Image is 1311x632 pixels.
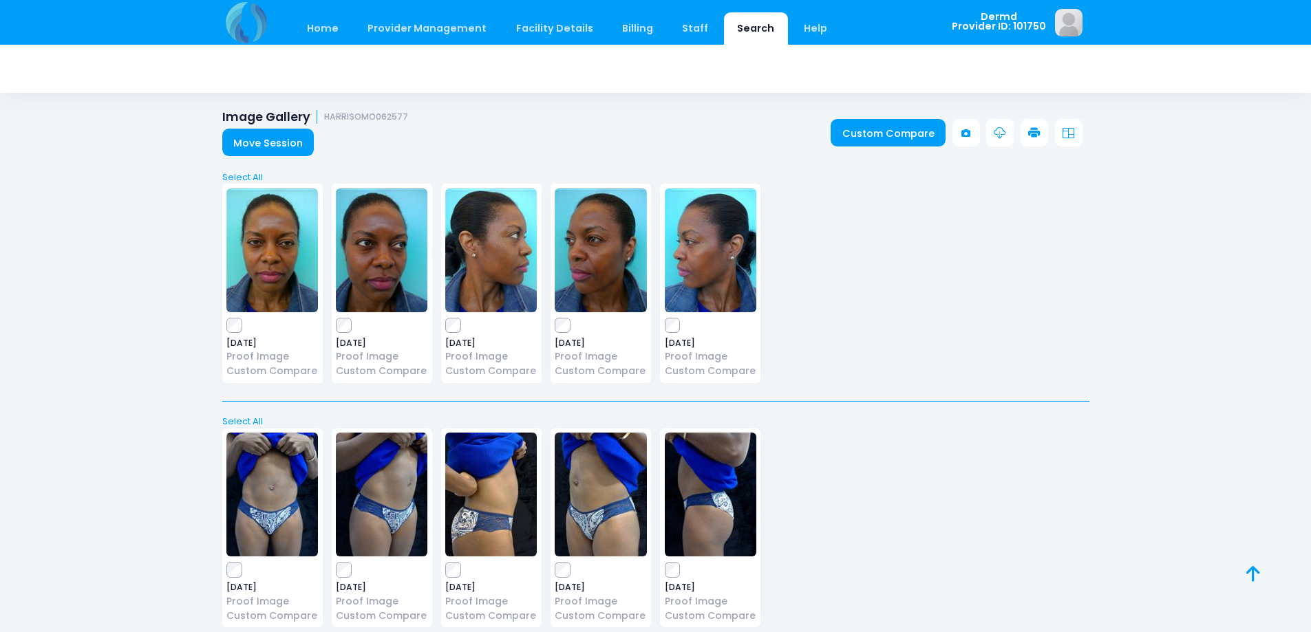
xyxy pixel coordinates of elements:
img: image [336,188,427,312]
img: image [555,188,646,312]
h1: Image Gallery [222,110,409,124]
a: Proof Image [445,594,537,609]
small: HARRISOMO062577 [324,112,408,122]
a: Proof Image [555,594,646,609]
a: Facility Details [502,12,606,45]
span: [DATE] [445,583,537,591]
a: Move Session [222,129,315,156]
img: image [555,433,646,556]
span: Dermd Provider ID: 101750 [952,12,1046,32]
a: Custom Compare [336,364,427,378]
span: [DATE] [226,339,318,347]
span: [DATE] [445,339,537,347]
span: [DATE] [336,583,427,591]
a: Custom Compare [665,364,756,378]
a: Proof Image [665,349,756,364]
a: Custom Compare [226,364,318,378]
a: Provider Management [354,12,500,45]
span: [DATE] [226,583,318,591]
a: Proof Image [336,594,427,609]
a: Custom Compare [336,609,427,623]
img: image [665,188,756,312]
span: [DATE] [555,583,646,591]
img: image [445,433,537,556]
a: Proof Image [226,349,318,364]
a: Proof Image [336,349,427,364]
a: Proof Image [665,594,756,609]
a: Help [790,12,840,45]
span: [DATE] [555,339,646,347]
span: [DATE] [665,583,756,591]
img: image [665,433,756,556]
a: Custom Compare [665,609,756,623]
img: image [336,433,427,556]
a: Custom Compare [555,609,646,623]
img: image [226,433,318,556]
a: Search [724,12,788,45]
a: Proof Image [226,594,318,609]
a: Billing [608,12,666,45]
a: Custom Compare [445,609,537,623]
a: Proof Image [445,349,537,364]
a: Staff [669,12,722,45]
a: Custom Compare [555,364,646,378]
span: [DATE] [665,339,756,347]
img: image [226,188,318,312]
a: Custom Compare [831,119,946,146]
a: Select All [217,415,1094,428]
img: image [445,188,537,312]
span: [DATE] [336,339,427,347]
a: Custom Compare [226,609,318,623]
a: Home [294,12,352,45]
a: Custom Compare [445,364,537,378]
a: Select All [217,171,1094,184]
a: Proof Image [555,349,646,364]
img: image [1055,9,1083,36]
